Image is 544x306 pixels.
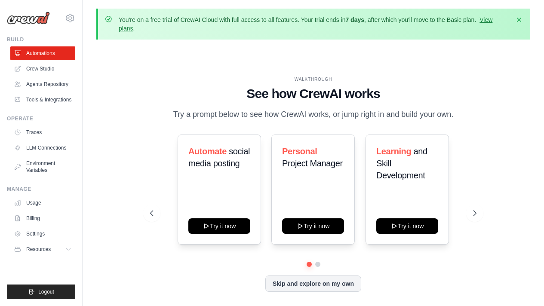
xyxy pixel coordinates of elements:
span: Logout [38,288,54,295]
div: WALKTHROUGH [150,76,476,83]
a: Settings [10,227,75,241]
button: Skip and explore on my own [265,275,361,292]
a: LLM Connections [10,141,75,155]
span: social media posting [188,147,250,168]
a: Agents Repository [10,77,75,91]
a: Tools & Integrations [10,93,75,107]
span: Resources [26,246,51,253]
iframe: Chat Widget [501,265,544,306]
span: Project Manager [282,159,343,168]
p: You're on a free trial of CrewAI Cloud with full access to all features. Your trial ends in , aft... [119,15,510,33]
span: and Skill Development [376,147,427,180]
div: Manage [7,186,75,193]
button: Resources [10,242,75,256]
a: Environment Variables [10,156,75,177]
button: Try it now [376,218,438,234]
button: Try it now [188,218,250,234]
a: Traces [10,125,75,139]
button: Logout [7,285,75,299]
div: Operate [7,115,75,122]
button: Try it now [282,218,344,234]
img: Logo [7,12,50,24]
strong: 7 days [345,16,364,23]
p: Try a prompt below to see how CrewAI works, or jump right in and build your own. [169,108,458,121]
h1: See how CrewAI works [150,86,476,101]
span: Learning [376,147,411,156]
a: Billing [10,211,75,225]
a: Automations [10,46,75,60]
div: Build [7,36,75,43]
span: Automate [188,147,227,156]
a: Usage [10,196,75,210]
a: Crew Studio [10,62,75,76]
span: Personal [282,147,317,156]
